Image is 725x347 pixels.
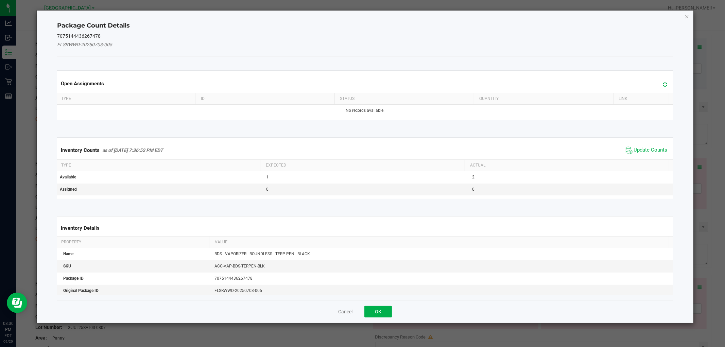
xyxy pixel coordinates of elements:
[201,96,205,101] span: ID
[619,96,627,101] span: Link
[266,163,286,168] span: Expected
[214,276,253,281] span: 7075144436267478
[214,264,265,268] span: ACC-VAP-BDS-TERPEN-BLK
[479,96,499,101] span: Quantity
[102,148,163,153] span: as of [DATE] 7:36:52 PM EDT
[61,96,71,101] span: Type
[472,187,474,192] span: 0
[266,175,269,179] span: 1
[338,308,352,315] button: Cancel
[472,175,474,179] span: 2
[215,240,227,244] span: Value
[60,187,77,192] span: Assigned
[57,42,673,47] h5: FLSRWWD-20250703-005
[685,12,689,20] button: Close
[63,251,73,256] span: Name
[61,163,71,168] span: Type
[634,147,668,154] span: Update Counts
[266,187,269,192] span: 0
[56,105,674,117] td: No records available.
[63,288,99,293] span: Original Package ID
[470,163,485,168] span: Actual
[60,175,76,179] span: Available
[61,81,104,87] span: Open Assignments
[63,264,71,268] span: SKU
[214,251,310,256] span: BDS - VAPORIZER - BOUNDLESS - TERP PEN - BLACK
[63,276,84,281] span: Package ID
[7,293,27,313] iframe: Resource center
[61,225,100,231] span: Inventory Details
[57,21,673,30] h4: Package Count Details
[61,240,81,244] span: Property
[61,147,100,153] span: Inventory Counts
[214,288,262,293] span: FLSRWWD-20250703-005
[57,34,673,39] h5: 7075144436267478
[340,96,355,101] span: Status
[364,306,392,317] button: OK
